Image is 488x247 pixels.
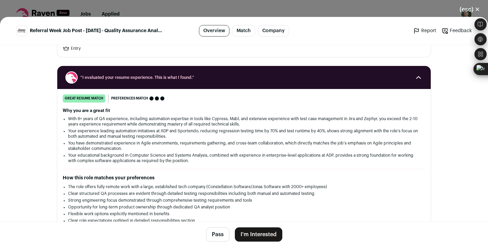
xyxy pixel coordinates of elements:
[111,95,148,102] span: Preferences match
[68,191,420,196] li: Clear structured QA processes are evident through detailed testing responsibilities including bot...
[63,45,151,52] li: Entry
[63,94,105,103] div: great resume match
[68,128,420,139] li: Your experience leading automation initiatives at ADP and Sportendo, reducing regression testing ...
[451,2,488,17] button: Close modal
[199,25,229,37] a: Overview
[68,198,420,203] li: Strong engineering focus demonstrated through comprehensive testing requirements and tools
[17,28,27,33] img: 1e9558cad31161531ca54f66700fbd9d3d819f284f5a27bf770cef194caeda84.bmp
[413,27,436,34] a: Report
[68,204,420,210] li: Opportunity for long-term product ownership through dedicated QA analyst position
[68,116,420,127] li: With 8+ years of QA experience, including automation expertise in tools like Cypress, Mabl, and e...
[232,25,255,37] a: Match
[68,184,420,189] li: The role offers fully remote work with a large, established tech company (Constellation Software/...
[206,227,229,242] button: Pass
[68,153,420,163] li: Your educational background in Computer Science and Systems Analysis, combined with experience in...
[442,27,472,34] a: Feedback
[80,75,408,80] span: “I evaluated your resume experience. This is what I found.”
[68,211,420,217] li: Flexible work options explicitly mentioned in benefits
[235,227,282,242] button: I'm Interested
[63,108,425,113] h2: Why you are a great fit
[258,25,289,37] a: Company
[68,218,420,223] li: Clear role expectations outlined in detailed responsibilities section
[30,27,164,34] span: Referral Week Job Post - [DATE] - Quality Assurance Analyst
[68,140,420,151] li: You have demonstrated experience in Agile environments, requirements gathering, and cross-team co...
[63,175,425,181] h2: How this role matches your preferences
